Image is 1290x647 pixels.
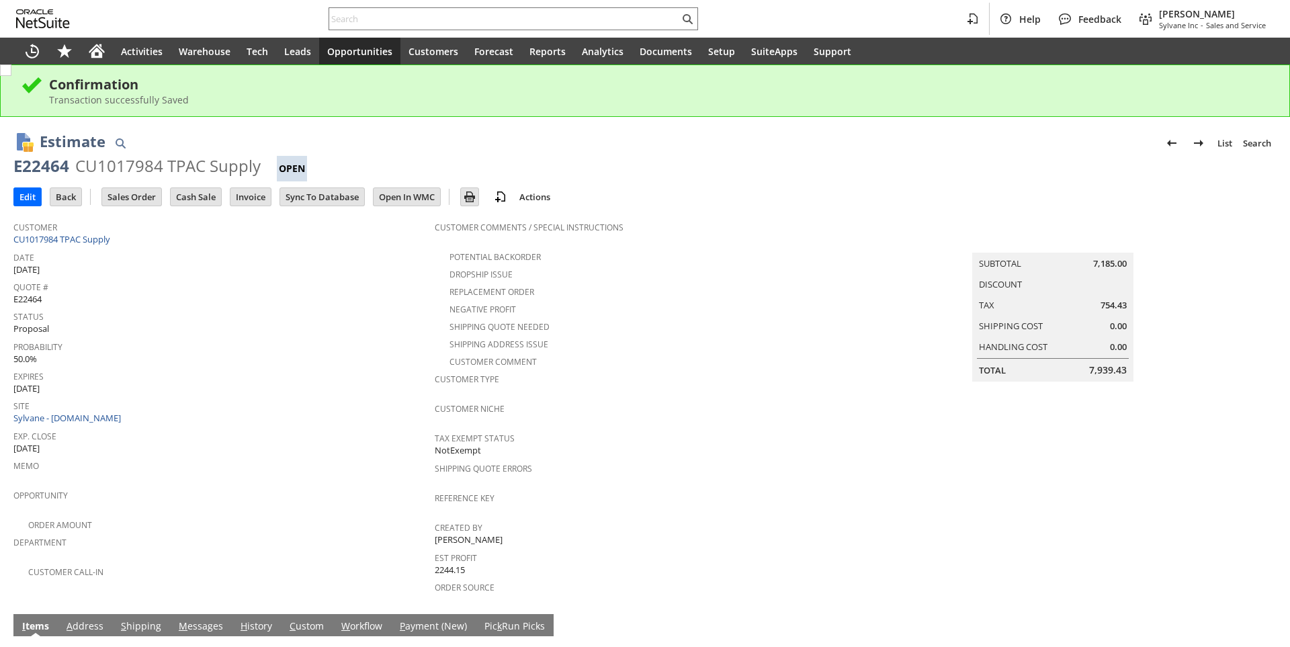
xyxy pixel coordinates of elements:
[277,156,307,181] div: Open
[13,222,57,233] a: Customer
[13,431,56,442] a: Exp. Close
[462,189,478,205] img: Print
[13,490,68,501] a: Opportunity
[13,282,48,293] a: Quote #
[374,188,440,206] input: Open In WMC
[19,619,52,634] a: Items
[28,566,103,578] a: Customer Call-in
[435,533,503,546] span: [PERSON_NAME]
[1201,20,1203,30] span: -
[449,356,537,368] a: Customer Comment
[396,619,470,634] a: Payment (New)
[1110,341,1127,353] span: 0.00
[179,45,230,58] span: Warehouse
[521,38,574,64] a: Reports
[1238,132,1277,154] a: Search
[435,582,494,593] a: Order Source
[1101,299,1127,312] span: 754.43
[979,364,1006,376] a: Total
[435,564,465,576] span: 2244.15
[48,38,81,64] div: Shortcuts
[13,341,62,353] a: Probability
[751,45,798,58] span: SuiteApps
[13,382,40,395] span: [DATE]
[474,45,513,58] span: Forecast
[329,11,679,27] input: Search
[492,189,509,205] img: add-record.svg
[582,45,623,58] span: Analytics
[49,93,1269,106] div: Transaction successfully Saved
[1164,135,1180,151] img: Previous
[286,619,327,634] a: Custom
[75,155,261,177] div: CU1017984 TPAC Supply
[972,231,1133,253] caption: Summary
[449,269,513,280] a: Dropship Issue
[171,38,239,64] a: Warehouse
[63,619,107,634] a: Address
[400,38,466,64] a: Customers
[574,38,632,64] a: Analytics
[435,552,477,564] a: Est Profit
[435,444,481,457] span: NotExempt
[700,38,743,64] a: Setup
[121,45,163,58] span: Activities
[49,75,1269,93] div: Confirmation
[481,619,548,634] a: PickRun Picks
[341,619,350,632] span: W
[632,38,700,64] a: Documents
[435,374,499,385] a: Customer Type
[338,619,386,634] a: Workflow
[1159,7,1266,20] span: [PERSON_NAME]
[13,412,124,424] a: Sylvane - [DOMAIN_NAME]
[979,299,994,311] a: Tax
[708,45,735,58] span: Setup
[40,130,105,153] h1: Estimate
[13,442,40,455] span: [DATE]
[22,619,26,632] span: I
[118,619,165,634] a: Shipping
[1093,257,1127,270] span: 7,185.00
[979,257,1021,269] a: Subtotal
[13,155,69,177] div: E22464
[13,263,40,276] span: [DATE]
[13,353,37,365] span: 50.0%
[247,45,268,58] span: Tech
[435,522,482,533] a: Created By
[280,188,364,206] input: Sync To Database
[121,619,126,632] span: S
[13,371,44,382] a: Expires
[13,233,114,245] a: CU1017984 TPAC Supply
[449,321,550,333] a: Shipping Quote Needed
[171,188,221,206] input: Cash Sale
[435,463,532,474] a: Shipping Quote Errors
[408,45,458,58] span: Customers
[13,537,67,548] a: Department
[466,38,521,64] a: Forecast
[435,403,505,415] a: Customer Niche
[1191,135,1207,151] img: Next
[461,188,478,206] input: Print
[13,400,30,412] a: Site
[806,38,859,64] a: Support
[1159,20,1198,30] span: Sylvane Inc
[24,43,40,59] svg: Recent Records
[1206,20,1266,30] span: Sales and Service
[89,43,105,59] svg: Home
[13,311,44,322] a: Status
[13,252,34,263] a: Date
[13,293,42,306] span: E22464
[514,191,556,203] a: Actions
[16,9,70,28] svg: logo
[1078,13,1121,26] span: Feedback
[1019,13,1041,26] span: Help
[56,43,73,59] svg: Shortcuts
[102,188,161,206] input: Sales Order
[276,38,319,64] a: Leads
[239,38,276,64] a: Tech
[1252,617,1268,633] a: Unrolled view on
[449,286,534,298] a: Replacement Order
[290,619,296,632] span: C
[529,45,566,58] span: Reports
[435,433,515,444] a: Tax Exempt Status
[230,188,271,206] input: Invoice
